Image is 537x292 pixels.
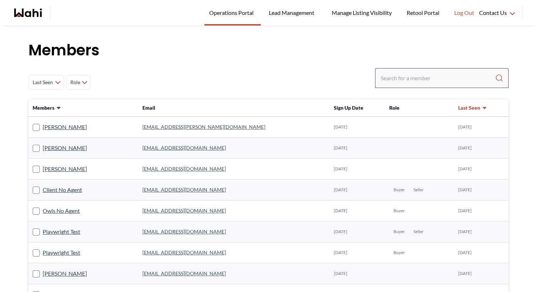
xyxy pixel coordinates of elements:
[330,159,385,180] td: [DATE]
[394,250,405,255] span: Buyer
[394,208,405,214] span: Buyer
[330,138,385,159] td: [DATE]
[454,180,509,200] td: [DATE]
[142,166,226,172] a: [EMAIL_ADDRESS][DOMAIN_NAME]
[454,200,509,221] td: [DATE]
[454,221,509,242] td: [DATE]
[330,200,385,221] td: [DATE]
[142,124,265,130] a: [EMAIL_ADDRESS][PERSON_NAME][DOMAIN_NAME]
[454,8,474,17] span: Log Out
[43,122,87,132] a: [PERSON_NAME]
[142,270,226,276] a: [EMAIL_ADDRESS][DOMAIN_NAME]
[142,145,226,151] a: [EMAIL_ADDRESS][DOMAIN_NAME]
[394,229,405,235] span: Buyer
[70,76,80,89] span: Role
[43,185,82,194] a: Client No Agent
[14,9,42,17] a: Wahi homepage
[142,228,226,235] a: [EMAIL_ADDRESS][DOMAIN_NAME]
[330,117,385,138] td: [DATE]
[454,117,509,138] td: [DATE]
[407,8,441,17] span: Retool Portal
[334,105,363,111] span: Sign Up Date
[330,263,385,284] td: [DATE]
[330,242,385,263] td: [DATE]
[454,242,509,263] td: [DATE]
[269,8,317,17] span: Lead Management
[32,76,54,89] span: Last Seen
[142,249,226,255] a: [EMAIL_ADDRESS][DOMAIN_NAME]
[389,105,400,111] span: Role
[394,187,405,193] span: Buyer
[413,229,424,235] span: Seller
[142,187,226,193] a: [EMAIL_ADDRESS][DOMAIN_NAME]
[43,269,87,278] a: [PERSON_NAME]
[142,208,226,214] a: [EMAIL_ADDRESS][DOMAIN_NAME]
[43,206,80,215] a: Owls No Agent
[209,8,256,17] span: Operations Portal
[43,143,87,153] a: [PERSON_NAME]
[142,105,155,111] span: Email
[454,159,509,180] td: [DATE]
[458,104,487,111] button: Last Seen
[43,227,80,236] a: Playwright Test
[33,104,61,111] button: Members
[454,138,509,159] td: [DATE]
[33,104,54,111] span: Members
[413,187,424,193] span: Seller
[330,221,385,242] td: [DATE]
[43,248,80,257] a: Playwright Test
[454,263,509,284] td: [DATE]
[330,8,394,17] span: Manage Listing Visibility
[458,104,480,111] span: Last Seen
[330,180,385,200] td: [DATE]
[381,72,495,84] input: Search input
[43,164,87,173] a: [PERSON_NAME]
[28,40,509,61] h1: Members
